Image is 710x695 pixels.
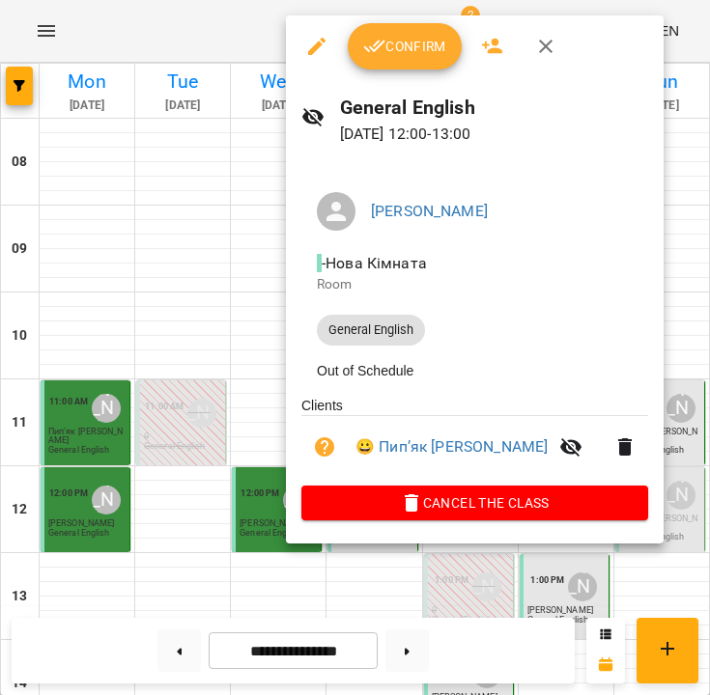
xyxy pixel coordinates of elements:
[301,424,348,470] button: Unpaid. Bill the attendance?
[348,23,462,69] button: Confirm
[317,321,425,339] span: General English
[340,123,648,146] p: [DATE] 12:00 - 13:00
[363,35,446,58] span: Confirm
[301,396,648,486] ul: Clients
[371,202,488,220] a: [PERSON_NAME]
[317,275,633,294] p: Room
[317,491,633,514] span: Cancel the class
[340,93,648,123] h6: General English
[317,254,431,272] span: - Нова Кімната
[355,435,548,459] a: 😀 Пип’як [PERSON_NAME]
[301,486,648,520] button: Cancel the class
[301,353,648,388] li: Out of Schedule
